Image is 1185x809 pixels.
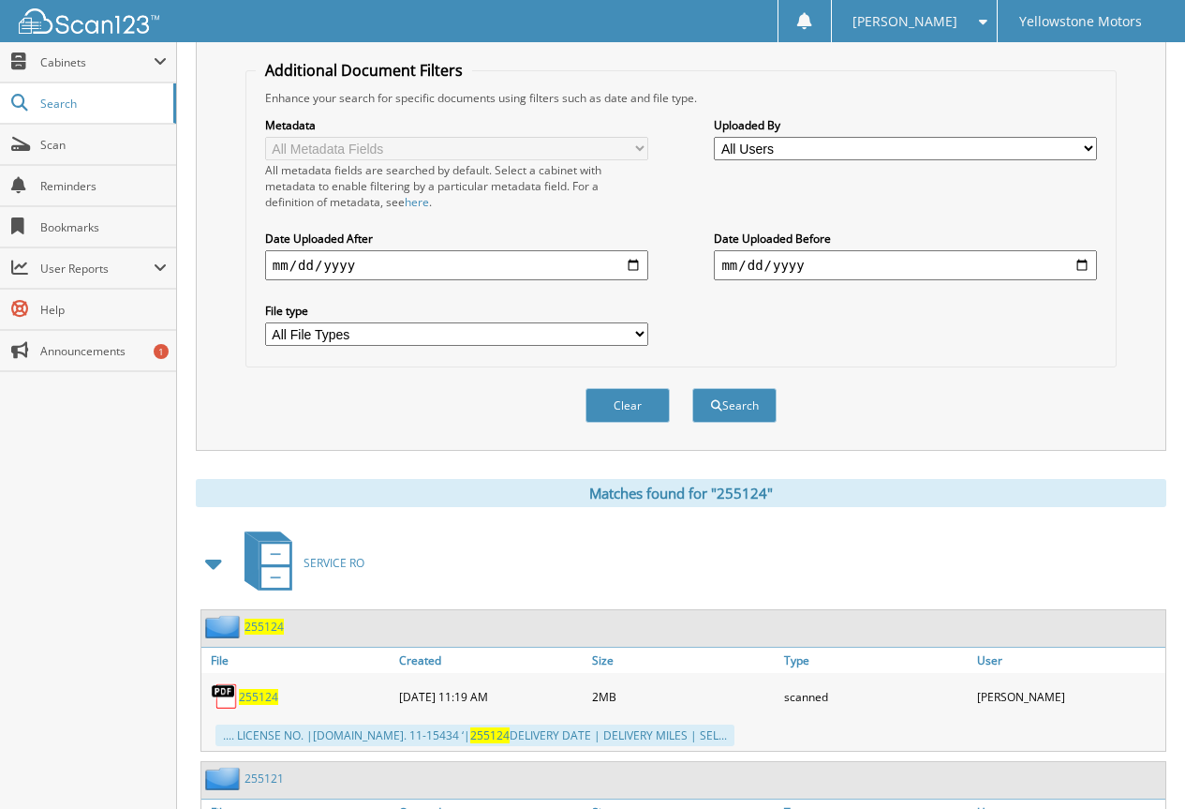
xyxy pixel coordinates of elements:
div: 2MB [587,678,780,715]
a: 255124 [239,689,278,705]
span: SERVICE RO [304,555,364,571]
span: Bookmarks [40,219,167,235]
legend: Additional Document Filters [256,60,472,81]
a: 255124 [244,619,284,635]
div: [DATE] 11:19 AM [394,678,587,715]
label: Date Uploaded Before [714,231,1097,247]
input: end [714,250,1097,280]
span: Search [40,96,164,112]
div: 1 [154,344,169,359]
label: Metadata [265,117,648,133]
img: PDF.png [211,682,239,711]
button: Clear [585,388,670,423]
label: Uploaded By [714,117,1097,133]
span: 255124 [470,727,510,743]
span: Yellowstone Motors [1019,16,1142,27]
a: User [972,648,1165,673]
a: 255121 [244,771,284,787]
img: scan123-logo-white.svg [19,8,159,34]
span: User Reports [40,261,154,277]
span: Help [40,302,167,318]
div: All metadata fields are searched by default. Select a cabinet with metadata to enable filtering b... [265,162,648,210]
div: [PERSON_NAME] [972,678,1165,715]
a: Size [587,648,780,673]
div: .... LICENSE NO. |[DOMAIN_NAME]. 11-15434 ‘| DELIVERY DATE | DELIVERY MILES | SEL... [215,725,734,746]
img: folder2.png [205,615,244,638]
img: folder2.png [205,767,244,790]
input: start [265,250,648,280]
span: Announcements [40,343,167,359]
span: [PERSON_NAME] [852,16,957,27]
a: SERVICE RO [233,526,364,600]
a: Created [394,648,587,673]
a: File [201,648,394,673]
a: Type [779,648,972,673]
div: Enhance your search for specific documents using filters such as date and file type. [256,90,1106,106]
a: here [405,194,429,210]
label: Date Uploaded After [265,231,648,247]
span: Cabinets [40,54,154,70]
span: Scan [40,137,167,153]
button: Search [692,388,777,423]
label: File type [265,303,648,319]
span: Reminders [40,178,167,194]
div: Matches found for "255124" [196,479,1166,507]
div: scanned [779,678,972,715]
